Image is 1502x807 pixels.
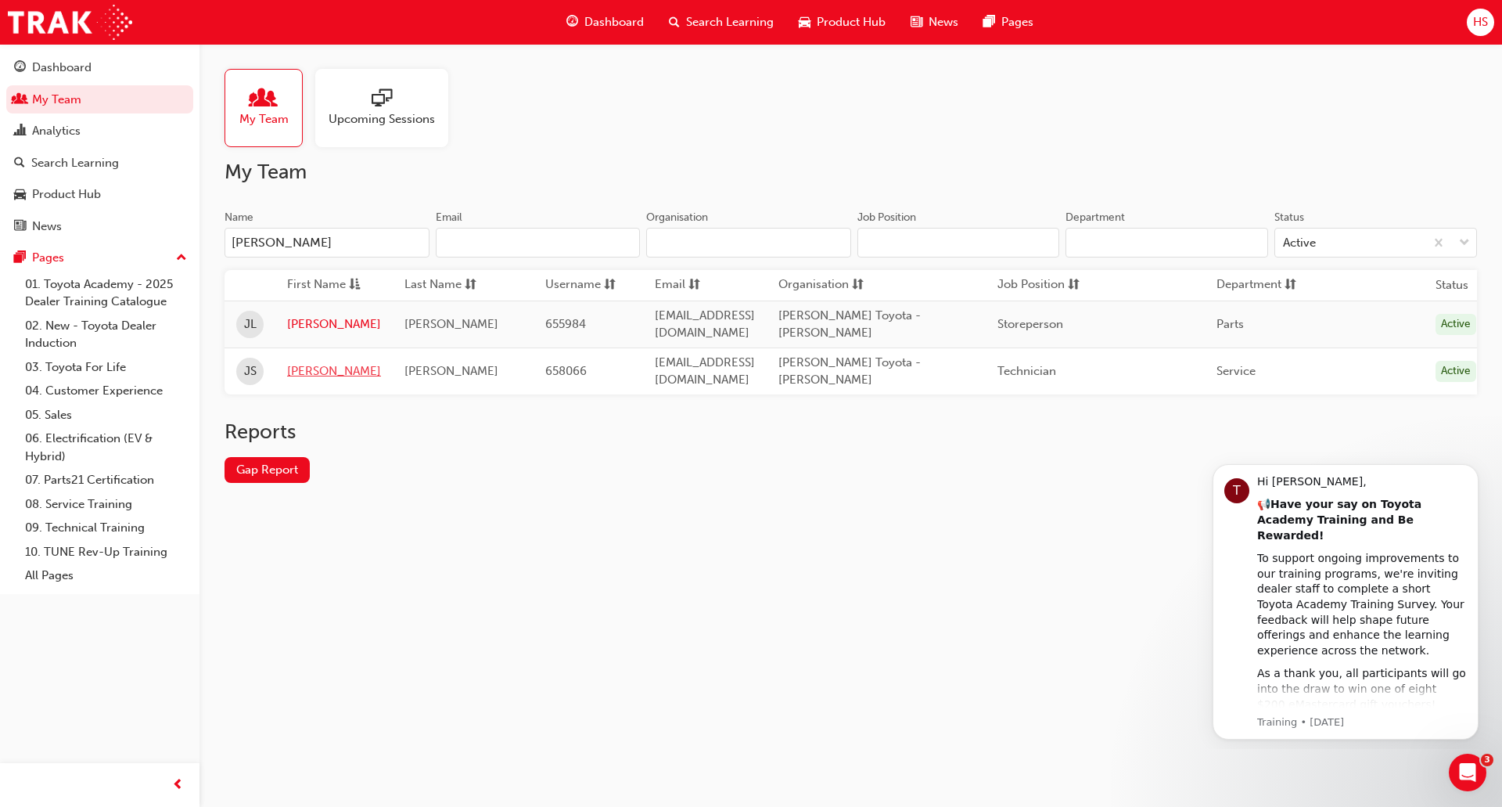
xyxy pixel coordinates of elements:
span: [PERSON_NAME] Toyota - [PERSON_NAME] [778,308,921,340]
a: [PERSON_NAME] [287,362,381,380]
a: All Pages [19,564,193,588]
span: guage-icon [566,13,578,32]
button: Job Positionsorting-icon [997,276,1083,295]
span: JL [244,315,257,333]
input: Organisation [646,228,851,258]
span: [PERSON_NAME] [404,317,498,331]
a: 05. Sales [19,403,193,427]
span: My Team [239,110,289,128]
a: [PERSON_NAME] [287,315,381,333]
span: down-icon [1459,233,1470,254]
a: News [6,212,193,241]
span: Job Position [997,276,1065,295]
a: car-iconProduct Hub [786,6,898,38]
button: First Nameasc-icon [287,276,373,295]
div: Product Hub [32,186,101,204]
div: Organisation [646,210,708,225]
span: 3 [1481,754,1493,766]
a: 10. TUNE Rev-Up Training [19,540,193,564]
button: Pages [6,243,193,272]
span: car-icon [14,188,26,202]
div: Active [1283,234,1316,252]
span: asc-icon [349,276,361,295]
iframe: Intercom live chat [1449,754,1486,791]
button: Emailsorting-icon [655,276,741,295]
span: Username [545,276,601,295]
a: 06. Electrification (EV & Hybrid) [19,427,193,468]
a: 03. Toyota For Life [19,355,193,380]
div: Active [1436,314,1476,335]
th: Status [1436,276,1468,294]
div: Dashboard [32,59,92,77]
a: Upcoming Sessions [315,69,461,147]
span: sorting-icon [465,276,476,295]
span: Parts [1216,317,1244,331]
button: Organisationsorting-icon [778,276,864,295]
span: Email [655,276,685,295]
h2: Reports [225,420,1477,445]
span: news-icon [14,220,26,234]
img: Trak [8,5,132,40]
span: Service [1216,364,1256,378]
span: First Name [287,276,346,295]
a: 02. New - Toyota Dealer Induction [19,314,193,355]
span: 655984 [545,317,586,331]
span: sorting-icon [688,276,700,295]
span: pages-icon [983,13,995,32]
span: guage-icon [14,61,26,75]
span: people-icon [253,88,274,110]
span: pages-icon [14,251,26,265]
a: guage-iconDashboard [554,6,656,38]
span: [PERSON_NAME] [404,364,498,378]
div: Active [1436,361,1476,382]
a: news-iconNews [898,6,971,38]
span: Organisation [778,276,849,295]
span: sorting-icon [1068,276,1080,295]
div: Search Learning [31,154,119,172]
span: 658066 [545,364,587,378]
span: HS [1473,13,1488,31]
span: prev-icon [172,776,184,795]
span: sessionType_ONLINE_URL-icon [372,88,392,110]
span: Search Learning [686,13,774,31]
a: My Team [225,69,315,147]
div: Email [436,210,462,225]
a: pages-iconPages [971,6,1046,38]
span: Dashboard [584,13,644,31]
a: search-iconSearch Learning [656,6,786,38]
button: Usernamesorting-icon [545,276,631,295]
span: sorting-icon [852,276,864,295]
span: Technician [997,364,1056,378]
a: 07. Parts21 Certification [19,468,193,492]
a: 09. Technical Training [19,516,193,540]
span: search-icon [669,13,680,32]
div: Department [1065,210,1125,225]
a: Dashboard [6,53,193,82]
input: Job Position [857,228,1060,258]
button: Last Namesorting-icon [404,276,490,295]
a: My Team [6,85,193,114]
div: Name [225,210,253,225]
span: chart-icon [14,124,26,139]
span: Department [1216,276,1281,295]
span: [EMAIL_ADDRESS][DOMAIN_NAME] [655,355,755,387]
span: up-icon [176,248,187,268]
button: DashboardMy TeamAnalyticsSearch LearningProduct HubNews [6,50,193,243]
span: [PERSON_NAME] Toyota - [PERSON_NAME] [778,355,921,387]
span: search-icon [14,157,25,171]
a: Gap Report [225,457,310,483]
span: JS [244,362,257,380]
a: 01. Toyota Academy - 2025 Dealer Training Catalogue [19,272,193,314]
input: Email [436,228,641,258]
